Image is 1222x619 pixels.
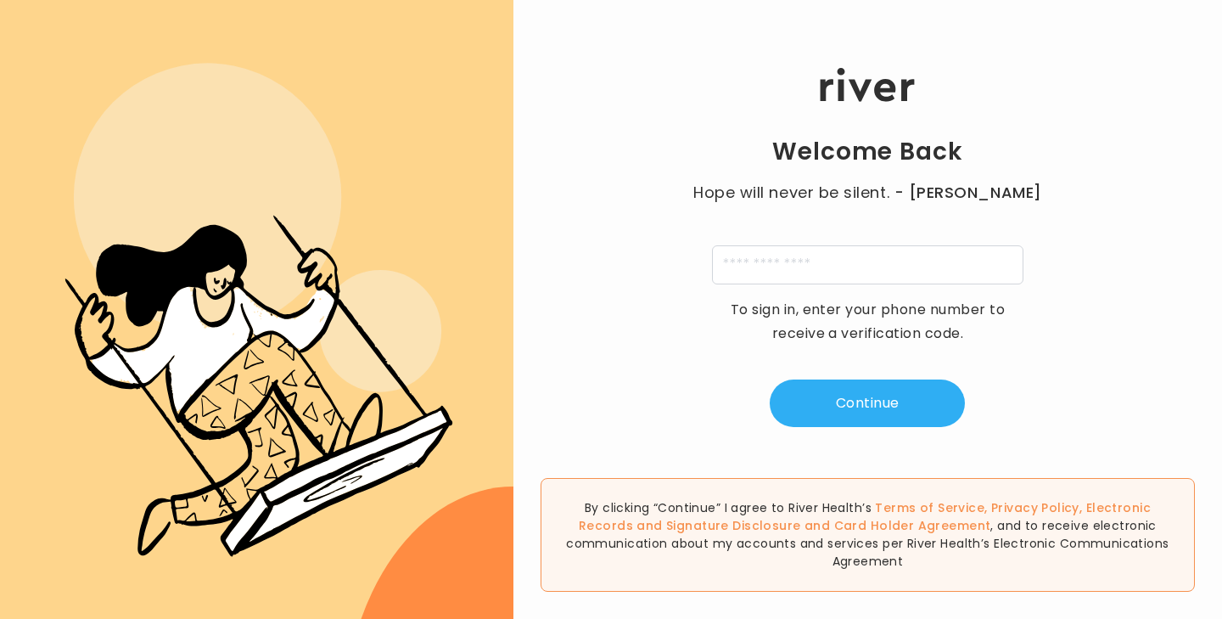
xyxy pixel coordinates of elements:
[719,298,1016,346] p: To sign in, enter your phone number to receive a verification code.
[875,499,984,516] a: Terms of Service
[834,517,991,534] a: Card Holder Agreement
[770,380,965,427] button: Continue
[991,499,1079,516] a: Privacy Policy
[579,499,1151,534] span: , , and
[894,181,1042,205] span: - [PERSON_NAME]
[541,478,1195,592] div: By clicking “Continue” I agree to River Health’s
[676,181,1058,205] p: Hope will never be silent.
[579,499,1151,534] a: Electronic Records and Signature Disclosure
[772,137,962,167] h1: Welcome Back
[566,517,1169,570] span: , and to receive electronic communication about my accounts and services per River Health’s Elect...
